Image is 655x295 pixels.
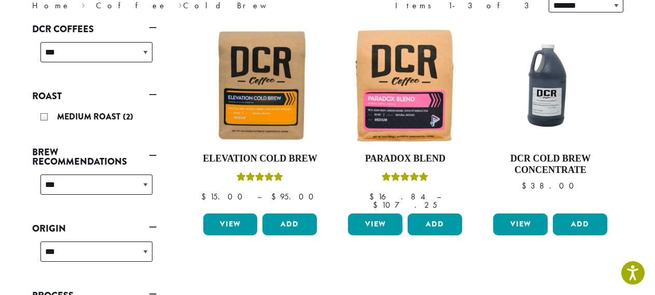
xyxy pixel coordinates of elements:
img: Elevation-Cold-Brew-300x300.jpg [200,25,319,145]
span: $ [522,180,531,191]
div: Rated 5.00 out of 5 [236,171,283,186]
span: $ [369,191,378,202]
img: DCR-Cold-Brew-Concentrate.jpg [491,25,610,145]
a: Roast [32,87,157,105]
button: Add [262,213,317,235]
span: (2) [123,111,133,123]
h4: Paradox Blend [345,153,465,165]
h4: Elevation Cold Brew [201,153,320,165]
a: Brew Recommendations [32,143,157,170]
div: DCR Coffees [32,38,157,75]
span: – [257,191,261,202]
span: $ [373,199,382,210]
h4: DCR Cold Brew Concentrate [491,153,610,176]
img: Paradox_Blend-300x300.jpg [345,25,465,145]
div: Brew Recommendations [32,170,157,207]
span: $ [201,191,210,202]
bdi: 38.00 [522,180,579,191]
div: Rated 5.00 out of 5 [382,171,428,186]
a: View [493,213,548,235]
a: DCR Cold Brew Concentrate $38.00 [491,25,610,209]
span: Medium Roast [57,111,123,123]
bdi: 107.25 [373,199,437,210]
button: Add [408,213,462,235]
span: – [437,191,441,202]
div: Roast [32,105,157,131]
a: View [203,213,258,235]
button: Add [553,213,607,235]
a: Origin [32,220,157,237]
span: $ [271,191,280,202]
div: Origin [32,237,157,274]
a: Paradox BlendRated 5.00 out of 5 [345,25,465,209]
bdi: 95.00 [271,191,318,202]
a: DCR Coffees [32,20,157,38]
a: Elevation Cold BrewRated 5.00 out of 5 [201,25,320,209]
bdi: 15.00 [201,191,247,202]
bdi: 16.84 [369,191,427,202]
a: View [348,213,402,235]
